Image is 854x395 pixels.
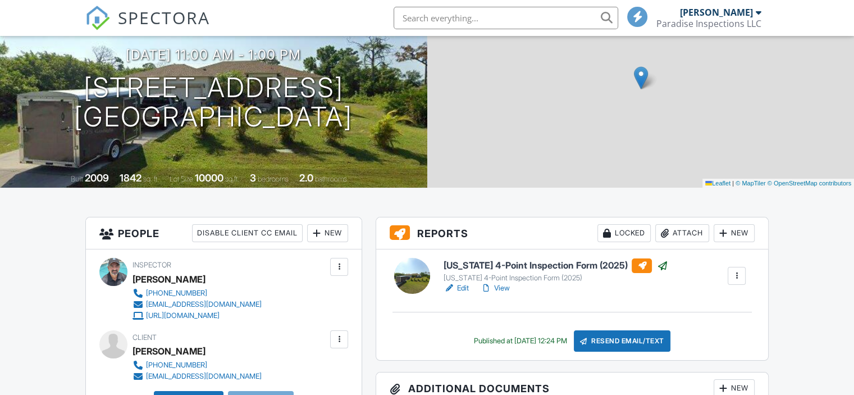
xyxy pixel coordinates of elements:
[71,175,83,183] span: Built
[85,15,210,39] a: SPECTORA
[307,224,348,242] div: New
[133,261,171,269] span: Inspector
[146,361,207,370] div: [PHONE_NUMBER]
[768,180,851,187] a: © OpenStreetMap contributors
[444,258,668,273] h6: [US_STATE] 4-Point Inspection Form (2025)
[86,217,362,249] h3: People
[133,360,262,371] a: [PHONE_NUMBER]
[133,371,262,382] a: [EMAIL_ADDRESS][DOMAIN_NAME]
[126,47,301,62] h3: [DATE] 11:00 am - 1:00 pm
[133,299,262,310] a: [EMAIL_ADDRESS][DOMAIN_NAME]
[225,175,239,183] span: sq.ft.
[474,337,567,346] div: Published at [DATE] 12:24 PM
[444,274,668,283] div: [US_STATE] 4-Point Inspection Form (2025)
[133,288,262,299] a: [PHONE_NUMBER]
[656,18,761,29] div: Paradise Inspections LLC
[444,258,668,283] a: [US_STATE] 4-Point Inspection Form (2025) [US_STATE] 4-Point Inspection Form (2025)
[299,172,313,184] div: 2.0
[85,172,109,184] div: 2009
[133,271,205,288] div: [PERSON_NAME]
[146,372,262,381] div: [EMAIL_ADDRESS][DOMAIN_NAME]
[394,7,618,29] input: Search everything...
[680,7,753,18] div: [PERSON_NAME]
[714,224,755,242] div: New
[195,172,223,184] div: 10000
[480,283,509,294] a: View
[634,66,648,89] img: Marker
[315,175,347,183] span: bathrooms
[146,289,207,298] div: [PHONE_NUMBER]
[133,343,205,360] div: [PERSON_NAME]
[170,175,193,183] span: Lot Size
[376,217,768,249] h3: Reports
[250,172,256,184] div: 3
[118,6,210,29] span: SPECTORA
[444,283,469,294] a: Edit
[705,180,730,187] a: Leaflet
[74,73,353,133] h1: [STREET_ADDRESS] [GEOGRAPHIC_DATA]
[133,310,262,321] a: [URL][DOMAIN_NAME]
[192,224,303,242] div: Disable Client CC Email
[146,311,220,320] div: [URL][DOMAIN_NAME]
[258,175,289,183] span: bedrooms
[655,224,709,242] div: Attach
[574,330,670,352] div: Resend Email/Text
[85,6,110,30] img: The Best Home Inspection Software - Spectora
[120,172,141,184] div: 1842
[133,333,157,342] span: Client
[146,300,262,309] div: [EMAIL_ADDRESS][DOMAIN_NAME]
[736,180,766,187] a: © MapTiler
[732,180,734,187] span: |
[143,175,159,183] span: sq. ft.
[597,224,651,242] div: Locked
